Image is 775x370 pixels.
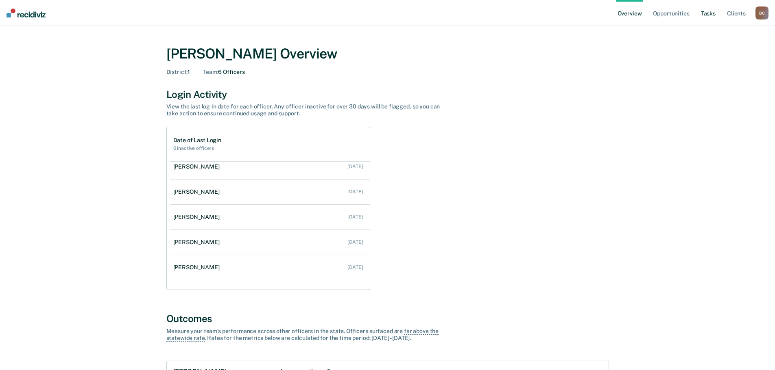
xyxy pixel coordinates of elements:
[203,69,218,75] span: Team :
[173,163,223,170] div: [PERSON_NAME]
[173,188,223,195] div: [PERSON_NAME]
[166,313,609,325] div: Outcomes
[170,256,370,279] a: [PERSON_NAME] [DATE]
[203,69,245,76] div: 6 Officers
[7,9,46,17] img: Recidiviz
[166,328,451,342] div: Measure your team’s performance across other officer s in the state. Officer s surfaced are . Rat...
[170,231,370,254] a: [PERSON_NAME] [DATE]
[347,264,363,270] div: [DATE]
[166,328,439,342] span: far above the statewide rate
[166,69,188,75] span: District :
[173,264,223,271] div: [PERSON_NAME]
[347,239,363,245] div: [DATE]
[347,164,363,169] div: [DATE]
[173,137,221,144] h1: Date of Last Login
[755,6,768,19] button: BC
[347,189,363,195] div: [DATE]
[166,45,609,62] div: [PERSON_NAME] Overview
[166,69,190,76] div: 1
[170,155,370,178] a: [PERSON_NAME] [DATE]
[170,206,370,229] a: [PERSON_NAME] [DATE]
[166,89,609,100] div: Login Activity
[166,103,451,117] div: View the last log-in date for each officer. Any officer inactive for over 30 days will be flagged...
[170,180,370,203] a: [PERSON_NAME] [DATE]
[173,214,223,221] div: [PERSON_NAME]
[173,145,221,151] h2: 0 inactive officers
[755,6,768,19] div: B C
[347,214,363,220] div: [DATE]
[173,239,223,246] div: [PERSON_NAME]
